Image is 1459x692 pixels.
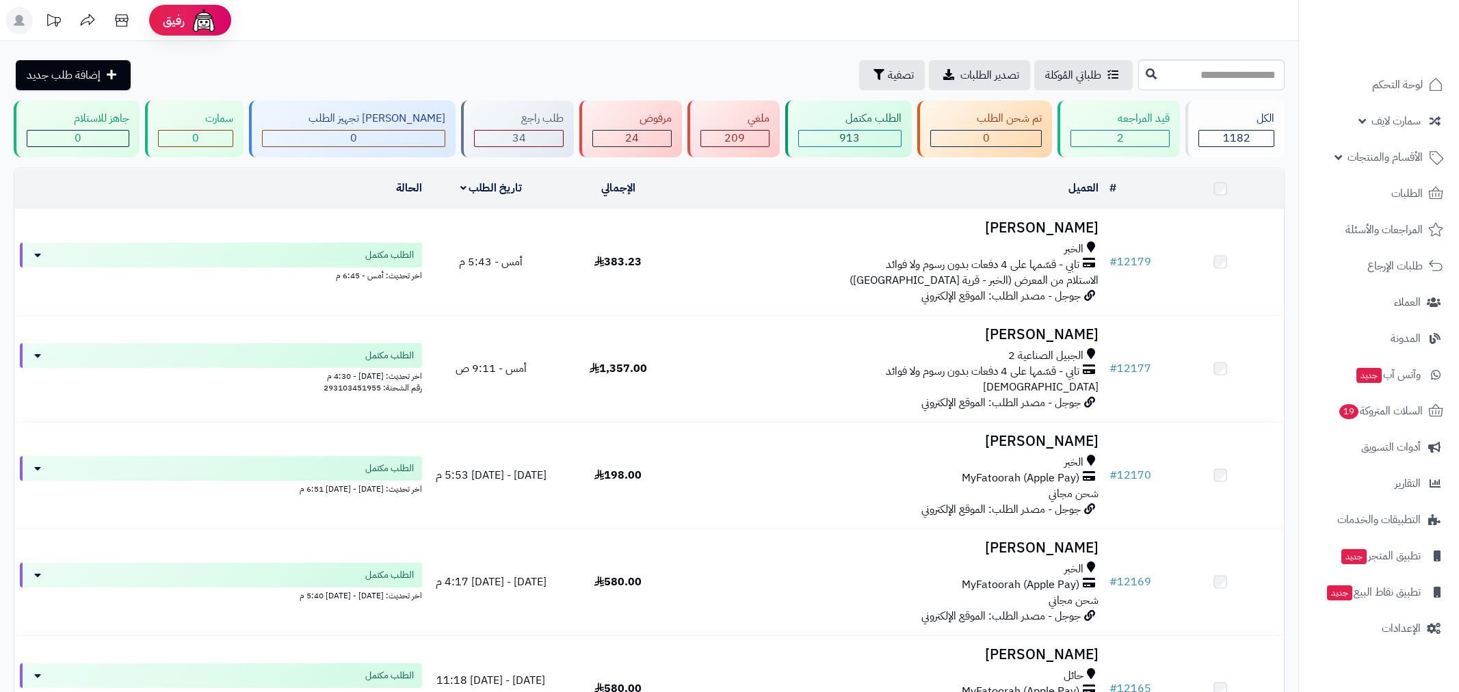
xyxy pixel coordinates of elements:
[1064,455,1083,470] span: الخبر
[1109,254,1117,270] span: #
[1198,111,1274,127] div: الكل
[687,647,1099,663] h3: [PERSON_NAME]
[1307,286,1451,319] a: العملاء
[798,111,902,127] div: الطلب مكتمل
[687,327,1099,343] h3: [PERSON_NAME]
[190,7,218,34] img: ai-face.png
[27,131,129,146] div: 0
[594,574,642,590] span: 580.00
[20,481,422,495] div: اخر تحديث: [DATE] - [DATE] 6:51 م
[1338,401,1423,421] span: السلات المتروكة
[590,360,647,377] span: 1,357.00
[11,101,142,157] a: جاهز للاستلام 0
[685,101,783,157] a: ملغي 209
[365,669,414,682] span: الطلب مكتمل
[1068,180,1099,196] a: العميل
[1337,510,1421,529] span: التطبيقات والخدمات
[20,368,422,382] div: اخر تحديث: [DATE] - 4:30 م
[27,67,101,83] span: إضافة طلب جديد
[1034,60,1133,90] a: طلباتي المُوكلة
[459,254,523,270] span: أمس - 5:43 م
[1355,365,1421,384] span: وآتس آب
[1117,130,1124,146] span: 2
[799,131,901,146] div: 913
[1049,485,1099,502] span: شحن مجاني
[324,382,422,394] span: رقم الشحنة: 293103451955
[1307,177,1451,210] a: الطلبات
[1307,68,1451,101] a: لوحة التحكم
[1045,67,1101,83] span: طلباتي المُوكلة
[594,467,642,483] span: 198.00
[1361,438,1421,457] span: أدوات التسويق
[27,111,129,127] div: جاهز للاستلام
[36,7,70,38] a: تحديثات المنصة
[1307,431,1451,464] a: أدوات التسويق
[921,501,1081,518] span: جوجل - مصدر الطلب: الموقع الإلكتروني
[1391,329,1421,348] span: المدونة
[921,288,1081,304] span: جوجل - مصدر الطلب: الموقع الإلكتروني
[158,111,233,127] div: سمارت
[929,60,1030,90] a: تصدير الطلبات
[192,130,199,146] span: 0
[1064,561,1083,577] span: الخبر
[1055,101,1183,157] a: قيد المراجعه 2
[1109,180,1116,196] a: #
[687,434,1099,449] h3: [PERSON_NAME]
[1339,403,1359,420] span: 19
[1341,549,1367,564] span: جديد
[1109,467,1151,483] a: #12170
[1327,585,1352,600] span: جديد
[1307,612,1451,645] a: الإعدادات
[1382,619,1421,638] span: الإعدادات
[960,67,1019,83] span: تصدير الطلبات
[839,130,860,146] span: 913
[1340,546,1421,565] span: تطبيق المتجر
[1391,184,1423,203] span: الطلبات
[701,131,769,146] div: 209
[687,220,1099,236] h3: [PERSON_NAME]
[20,267,422,282] div: اخر تحديث: أمس - 6:45 م
[1109,360,1117,377] span: #
[983,130,990,146] span: 0
[1326,583,1421,602] span: تطبيق نقاط البيع
[886,364,1079,380] span: تابي - قسّمها على 4 دفعات بدون رسوم ولا فوائد
[962,577,1079,593] span: MyFatoorah (Apple Pay)
[1348,148,1423,167] span: الأقسام والمنتجات
[246,101,459,157] a: [PERSON_NAME] تجهيز الطلب 0
[1356,368,1382,383] span: جديد
[700,111,770,127] div: ملغي
[1366,10,1446,39] img: logo-2.png
[20,587,422,602] div: اخر تحديث: [DATE] - [DATE] 5:40 م
[436,467,547,483] span: [DATE] - [DATE] 5:53 م
[1307,576,1451,609] a: تطبيق نقاط البيعجديد
[1367,256,1423,276] span: طلبات الإرجاع
[921,395,1081,411] span: جوجل - مصدر الطلب: الموقع الإلكتروني
[593,131,671,146] div: 24
[962,470,1079,486] span: MyFatoorah (Apple Pay)
[1064,241,1083,257] span: الخبر
[262,111,446,127] div: [PERSON_NAME] تجهيز الطلب
[1071,131,1169,146] div: 2
[142,101,246,157] a: سمارت 0
[1345,220,1423,239] span: المراجعات والأسئلة
[886,257,1079,273] span: تابي - قسّمها على 4 دفعات بدون رسوم ولا فوائد
[1372,75,1423,94] span: لوحة التحكم
[1307,358,1451,391] a: وآتس آبجديد
[724,130,745,146] span: 209
[1307,213,1451,246] a: المراجعات والأسئلة
[365,349,414,362] span: الطلب مكتمل
[1070,111,1170,127] div: قيد المراجعه
[1394,293,1421,312] span: العملاء
[350,130,357,146] span: 0
[163,12,185,29] span: رفيق
[783,101,915,157] a: الطلب مكتمل 913
[1307,250,1451,282] a: طلبات الإرجاع
[475,131,563,146] div: 34
[930,111,1042,127] div: تم شحن الطلب
[1307,467,1451,500] a: التقارير
[1049,592,1099,609] span: شحن مجاني
[983,379,1099,395] span: [DEMOGRAPHIC_DATA]
[1008,348,1083,364] span: الجبيل الصناعية 2
[850,272,1099,289] span: الاستلام من المعرض (الخبر - قرية [GEOGRAPHIC_DATA])
[1371,111,1421,131] span: سمارت لايف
